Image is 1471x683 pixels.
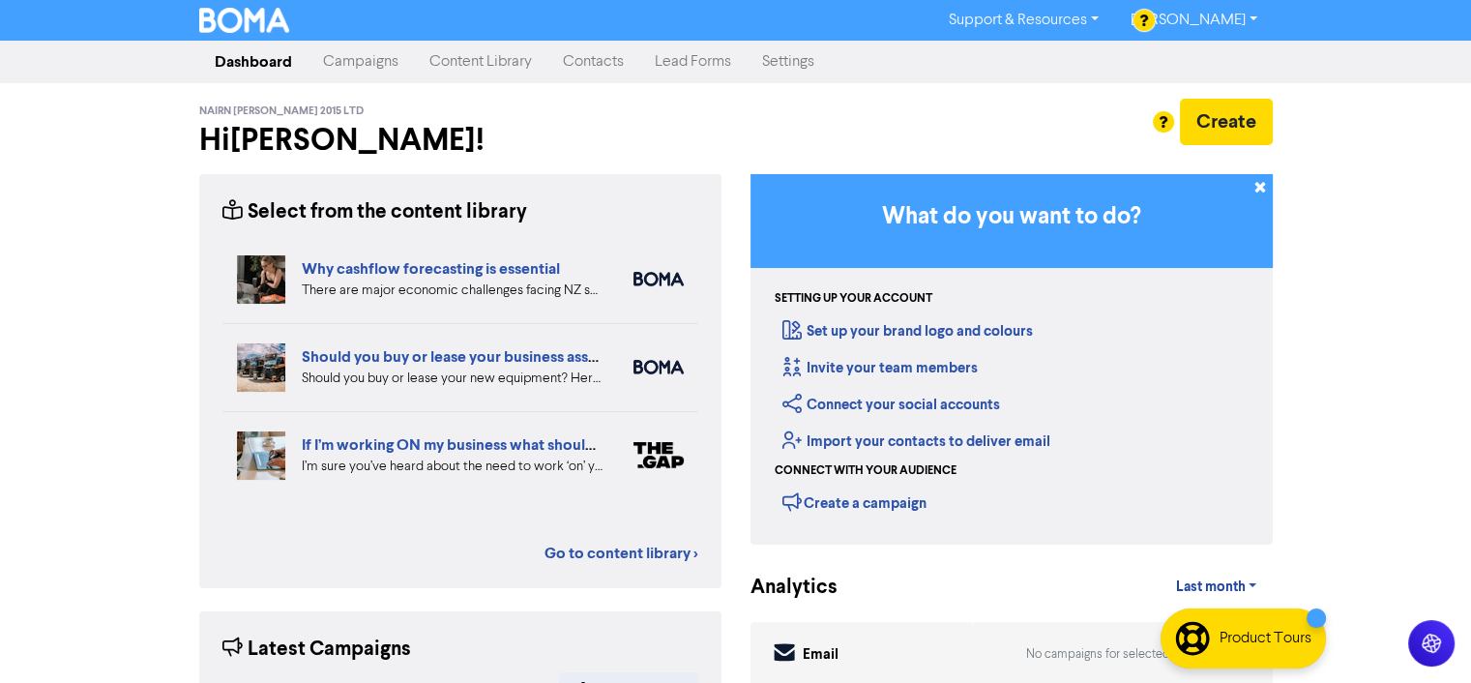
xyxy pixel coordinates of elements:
[782,396,1000,414] a: Connect your social accounts
[302,347,616,367] a: Should you buy or lease your business assets?
[547,43,639,81] a: Contacts
[639,43,747,81] a: Lead Forms
[1114,5,1272,36] a: [PERSON_NAME]
[199,8,290,33] img: BOMA Logo
[222,635,411,665] div: Latest Campaigns
[199,104,364,118] span: Nairn [PERSON_NAME] 2015 Ltd
[775,290,932,308] div: Setting up your account
[302,435,672,455] a: If I’m working ON my business what should I be doing?
[1160,568,1272,607] a: Last month
[633,360,684,374] img: boma_accounting
[780,203,1244,231] h3: What do you want to do?
[782,488,927,517] div: Create a campaign
[1175,579,1245,596] span: Last month
[750,573,813,603] div: Analytics
[302,369,604,389] div: Should you buy or lease your new equipment? Here are some pros and cons of each. We also can revi...
[308,43,414,81] a: Campaigns
[775,462,956,480] div: Connect with your audience
[414,43,547,81] a: Content Library
[302,281,604,301] div: There are major economic challenges facing NZ small business. How can detailed cashflow forecasti...
[633,442,684,468] img: thegap
[544,542,698,565] a: Go to content library >
[199,122,721,159] h2: Hi [PERSON_NAME] !
[782,359,978,377] a: Invite your team members
[302,259,560,279] a: Why cashflow forecasting is essential
[199,43,308,81] a: Dashboard
[750,174,1273,545] div: Getting Started in BOMA
[803,644,838,667] div: Email
[1026,645,1220,664] div: No campaigns for selected dates
[782,322,1033,341] a: Set up your brand logo and colours
[1374,590,1471,683] iframe: Chat Widget
[933,5,1114,36] a: Support & Resources
[222,197,527,227] div: Select from the content library
[1180,99,1273,145] button: Create
[747,43,830,81] a: Settings
[302,457,604,477] div: I’m sure you’ve heard about the need to work ‘on’ your business as well as working ‘in’ your busi...
[633,272,684,286] img: boma
[782,432,1050,451] a: Import your contacts to deliver email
